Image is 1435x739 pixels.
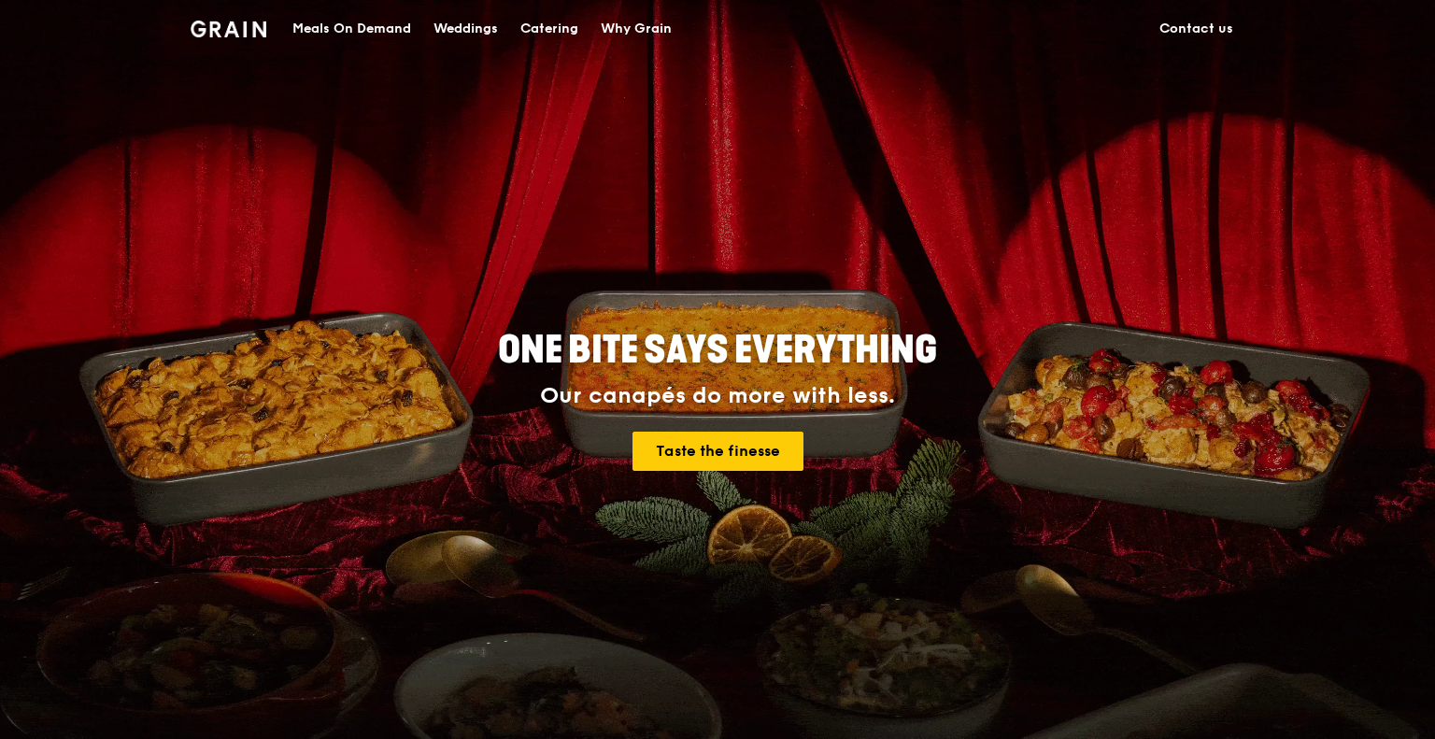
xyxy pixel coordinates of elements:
a: Contact us [1148,1,1244,57]
div: Weddings [433,1,498,57]
div: Why Grain [601,1,672,57]
div: Catering [520,1,578,57]
span: ONE BITE SAYS EVERYTHING [498,328,937,373]
img: Grain [191,21,266,37]
a: Catering [509,1,590,57]
div: Meals On Demand [292,1,411,57]
a: Weddings [422,1,509,57]
a: Taste the finesse [632,432,803,471]
div: Our canapés do more with less. [381,383,1054,409]
a: Why Grain [590,1,683,57]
